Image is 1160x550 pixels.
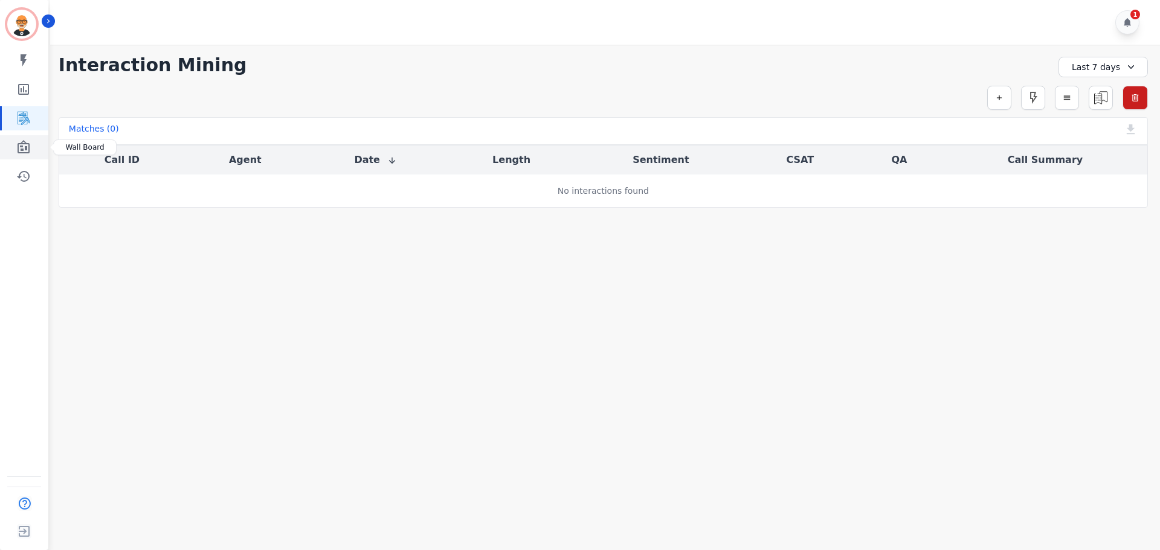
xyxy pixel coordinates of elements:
div: No interactions found [558,185,649,197]
button: QA [891,153,907,167]
img: Bordered avatar [7,10,36,39]
button: Agent [229,153,262,167]
button: Length [492,153,530,167]
h1: Interaction Mining [59,54,247,76]
button: Date [354,153,397,167]
div: Last 7 days [1058,57,1148,77]
button: Call ID [105,153,140,167]
div: Matches ( 0 ) [69,123,119,139]
button: Sentiment [633,153,689,167]
button: CSAT [786,153,814,167]
div: 1 [1130,10,1140,19]
button: Call Summary [1008,153,1083,167]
